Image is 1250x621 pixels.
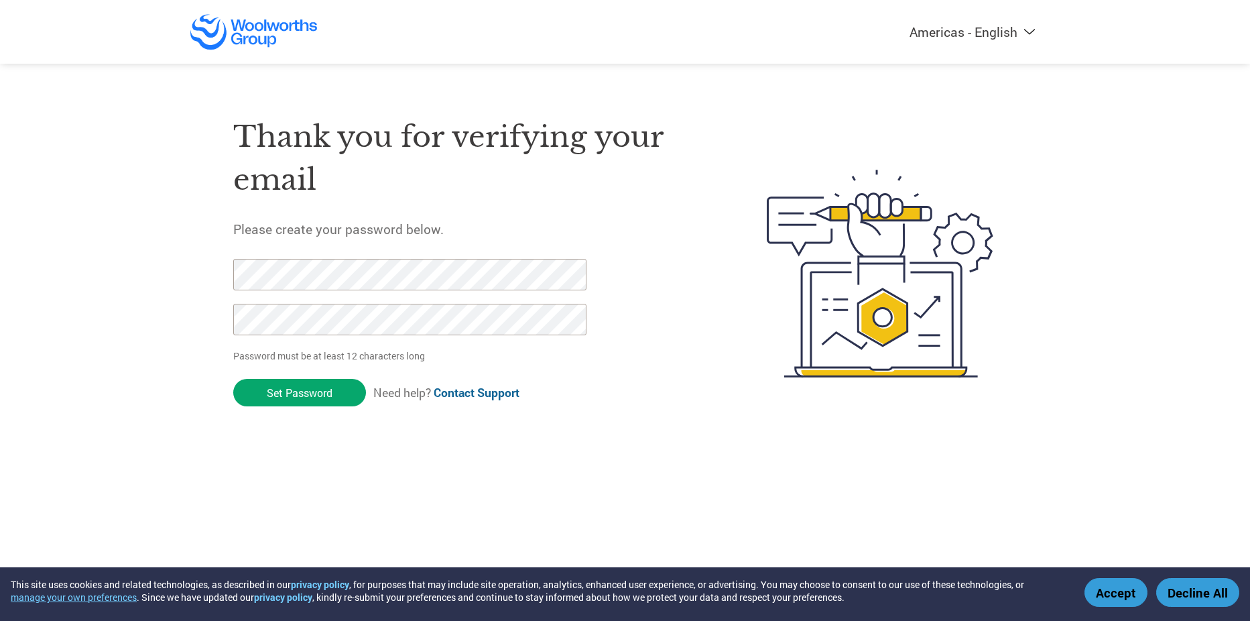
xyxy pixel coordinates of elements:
button: Decline All [1156,578,1239,607]
a: privacy policy [254,591,312,604]
a: privacy policy [291,578,349,591]
img: create-password [743,96,1017,451]
h1: Thank you for verifying your email [233,115,704,202]
button: manage your own preferences [11,591,137,604]
img: Woolworths Group [190,13,319,50]
span: Need help? [373,385,519,400]
h5: Please create your password below. [233,221,704,237]
button: Accept [1084,578,1147,607]
a: Contact Support [434,385,519,400]
p: Password must be at least 12 characters long [233,349,591,363]
input: Set Password [233,379,366,406]
div: This site uses cookies and related technologies, as described in our , for purposes that may incl... [11,578,1065,604]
